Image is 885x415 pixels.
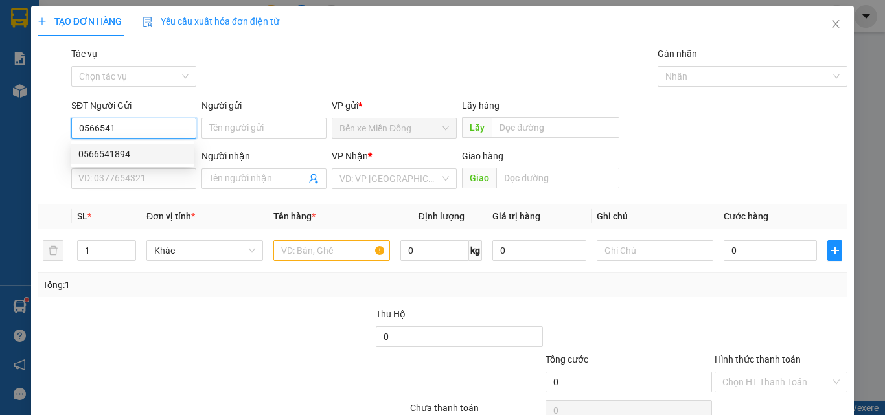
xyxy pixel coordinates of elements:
[143,17,153,27] img: icon
[492,211,540,221] span: Giá trị hàng
[38,16,122,27] span: TẠO ĐƠN HÀNG
[146,211,195,221] span: Đơn vị tính
[143,16,279,27] span: Yêu cầu xuất hóa đơn điện tử
[93,73,183,91] div: 0943315191
[376,309,406,319] span: Thu Hộ
[201,98,327,113] div: Người gửi
[492,117,619,138] input: Dọc đường
[308,174,319,184] span: user-add
[71,49,97,59] label: Tác vụ
[71,98,196,113] div: SĐT Người Gửi
[827,240,842,261] button: plus
[77,211,87,221] span: SL
[43,278,343,292] div: Tổng: 1
[332,151,368,161] span: VP Nhận
[38,17,47,26] span: plus
[469,240,482,261] span: kg
[828,245,842,256] span: plus
[658,49,697,59] label: Gán nhãn
[496,168,619,188] input: Dọc đường
[462,168,496,188] span: Giao
[418,211,464,221] span: Định lượng
[93,12,124,26] span: Nhận:
[818,6,854,43] button: Close
[78,147,187,161] div: 0566541894
[597,240,713,261] input: Ghi Chú
[273,240,390,261] input: VD: Bàn, Ghế
[93,11,183,42] div: VP Đắk Lắk
[462,100,500,111] span: Lấy hàng
[462,151,503,161] span: Giao hàng
[724,211,768,221] span: Cước hàng
[154,241,255,260] span: Khác
[339,118,449,138] span: Bến xe Miền Đông
[831,19,841,29] span: close
[43,240,63,261] button: delete
[93,42,183,73] div: THẦM THƯƠNG
[332,98,457,113] div: VP gửi
[201,149,327,163] div: Người nhận
[546,354,588,365] span: Tổng cước
[273,211,316,221] span: Tên hàng
[462,117,492,138] span: Lấy
[71,144,194,164] div: 0566541894
[11,11,84,42] div: Bến xe Miền Đông
[592,204,718,229] th: Ghi chú
[492,240,586,261] input: 0
[11,12,31,26] span: Gửi:
[715,354,801,365] label: Hình thức thanh toán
